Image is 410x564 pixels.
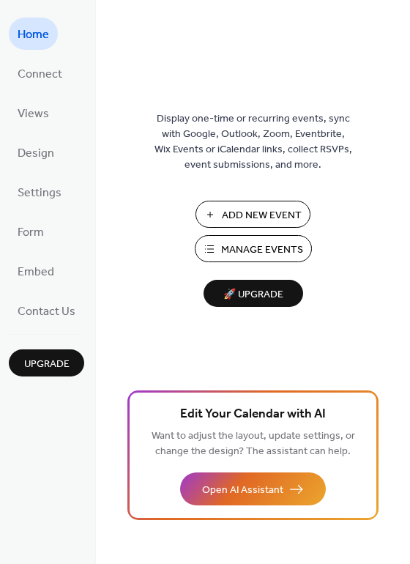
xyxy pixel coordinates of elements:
span: Want to adjust the layout, update settings, or change the design? The assistant can help. [152,426,355,461]
span: Connect [18,63,62,86]
a: Design [9,136,63,168]
span: 🚀 Upgrade [212,285,294,305]
span: Edit Your Calendar with AI [180,404,326,425]
span: Form [18,221,44,245]
span: Display one-time or recurring events, sync with Google, Outlook, Zoom, Eventbrite, Wix Events or ... [154,111,352,173]
span: Manage Events [221,242,303,258]
span: Settings [18,182,61,205]
a: Form [9,215,53,248]
button: Add New Event [195,201,310,228]
button: Upgrade [9,349,84,376]
span: Views [18,103,49,126]
span: Upgrade [24,357,70,372]
span: Add New Event [222,208,302,223]
a: Connect [9,57,71,89]
a: Embed [9,255,63,287]
span: Design [18,142,54,166]
a: Settings [9,176,70,208]
a: Views [9,97,58,129]
span: Home [18,23,49,47]
span: Contact Us [18,300,75,324]
a: Home [9,18,58,50]
button: 🚀 Upgrade [204,280,303,307]
span: Open AI Assistant [202,483,283,498]
a: Contact Us [9,294,84,327]
button: Manage Events [195,235,312,262]
span: Embed [18,261,54,284]
button: Open AI Assistant [180,472,326,505]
